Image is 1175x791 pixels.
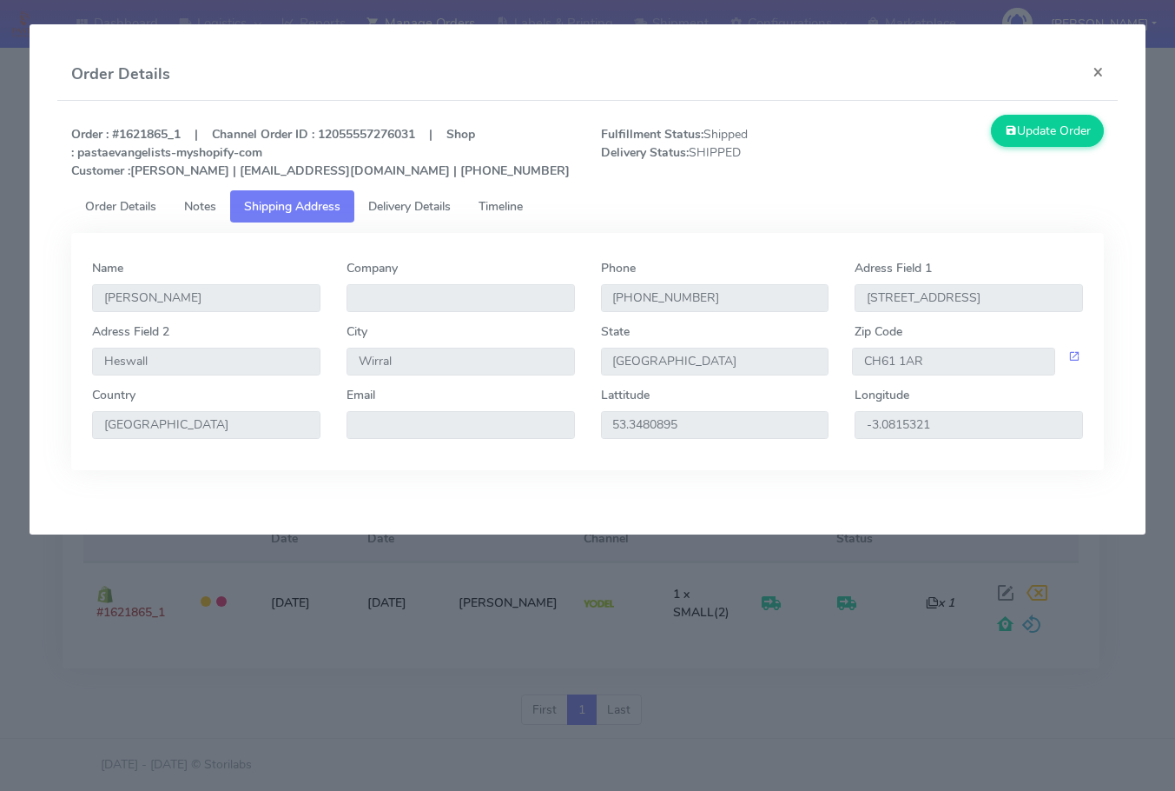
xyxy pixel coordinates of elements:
[601,126,703,143] strong: Fulfillment Status:
[601,322,630,341] label: State
[71,63,170,86] h4: Order Details
[601,144,689,161] strong: Delivery Status:
[601,259,636,277] label: Phone
[184,198,216,215] span: Notes
[92,259,123,277] label: Name
[244,198,340,215] span: Shipping Address
[71,163,130,179] strong: Customer :
[601,386,650,404] label: Lattitude
[479,198,523,215] span: Timeline
[855,386,909,404] label: Longitude
[368,198,451,215] span: Delivery Details
[347,259,398,277] label: Company
[991,115,1104,147] button: Update Order
[92,322,169,341] label: Adress Field 2
[85,198,156,215] span: Order Details
[71,190,1104,223] ul: Tabs
[1079,49,1118,95] button: Close
[347,322,367,341] label: City
[71,126,570,179] strong: Order : #1621865_1 | Channel Order ID : 12055557276031 | Shop : pastaevangelists-myshopify-com [P...
[347,386,375,404] label: Email
[855,322,902,341] label: Zip Code
[855,259,932,277] label: Adress Field 1
[92,386,135,404] label: Country
[588,125,853,180] span: Shipped SHIPPED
